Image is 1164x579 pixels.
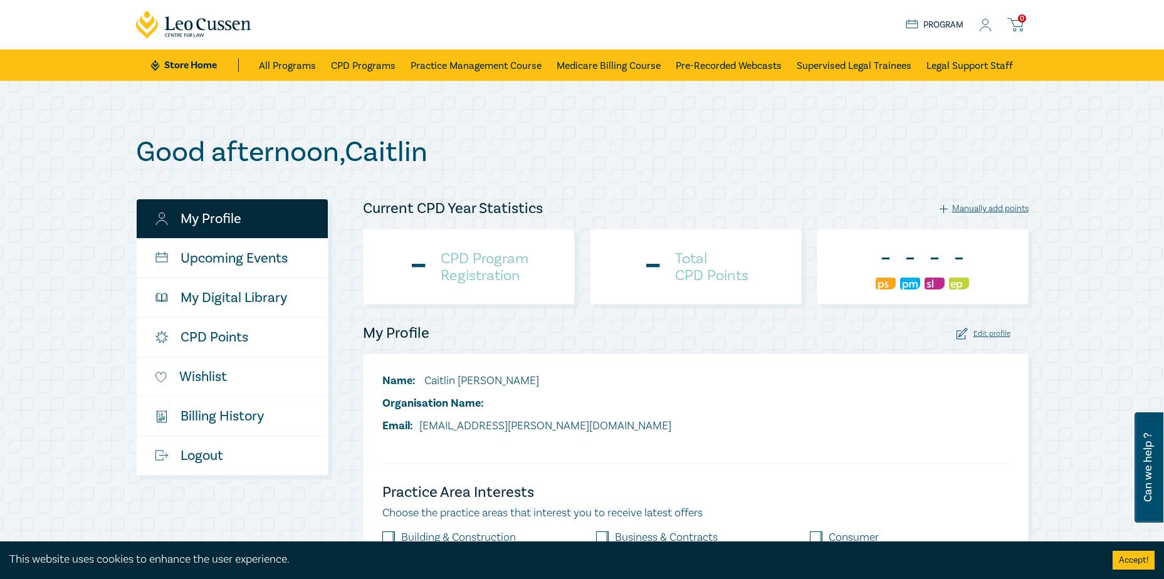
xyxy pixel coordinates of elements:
img: Substantive Law [925,278,945,289]
h4: My Profile [363,323,429,343]
div: - [900,243,920,275]
h4: Total CPD Points [675,250,748,284]
li: Caitlin [PERSON_NAME] [382,373,671,389]
a: Logout [137,436,328,475]
div: Manually add points [940,203,1029,214]
div: Edit profile [957,328,1010,340]
h4: Practice Area Interests [382,482,1009,503]
label: Business & Contracts [615,531,718,544]
img: Ethics & Professional Responsibility [949,278,969,289]
h1: Good afternoon , Caitlin [136,136,1029,169]
a: CPD Points [137,318,328,357]
div: - [876,243,896,275]
label: Building & Construction [401,531,516,544]
span: Organisation Name: [382,396,484,410]
div: - [643,251,663,283]
div: - [925,243,945,275]
button: Accept cookies [1113,551,1155,570]
a: Store Home [151,58,238,72]
a: Supervised Legal Trainees [797,50,911,81]
li: [EMAIL_ADDRESS][PERSON_NAME][DOMAIN_NAME] [382,418,671,434]
h4: Current CPD Year Statistics [363,199,543,219]
span: Can we help ? [1142,420,1154,515]
div: - [409,251,428,283]
h4: CPD Program Registration [441,250,528,284]
span: 0 [1018,14,1026,23]
tspan: $ [158,412,160,418]
a: All Programs [259,50,316,81]
a: Practice Management Course [411,50,542,81]
div: This website uses cookies to enhance the user experience. [9,551,1094,568]
a: Legal Support Staff [926,50,1013,81]
a: Program [906,18,964,32]
span: Name: [382,373,416,388]
a: My Profile [137,199,328,238]
img: Professional Skills [876,278,896,289]
a: My Digital Library [137,278,328,317]
a: Pre-Recorded Webcasts [676,50,782,81]
label: Consumer [829,531,879,544]
a: CPD Programs [331,50,396,81]
span: Email: [382,419,413,433]
a: Medicare Billing Course [557,50,661,81]
div: - [949,243,969,275]
img: Practice Management & Business Skills [900,278,920,289]
a: Wishlist [137,357,328,396]
a: $Billing History [137,397,328,436]
a: Upcoming Events [137,239,328,278]
p: Choose the practice areas that interest you to receive latest offers [382,505,1009,521]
